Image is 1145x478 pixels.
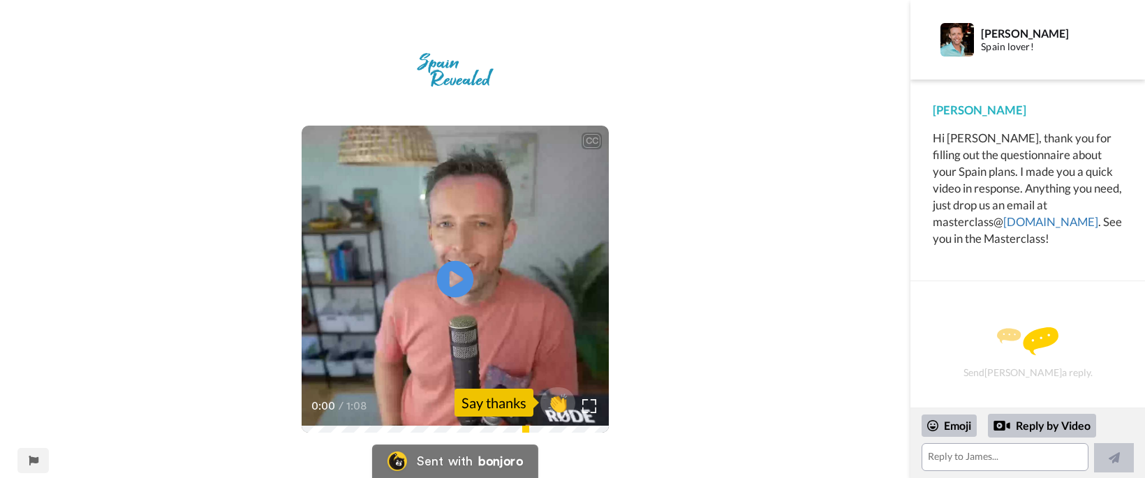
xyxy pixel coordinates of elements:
[997,327,1058,355] img: message.svg
[372,445,538,478] a: Bonjoro LogoSent withbonjoro
[311,398,336,414] span: 0:00
[933,102,1123,119] div: [PERSON_NAME]
[929,306,1126,401] div: Send [PERSON_NAME] a reply.
[993,417,1010,434] div: Reply by Video
[933,130,1123,247] div: Hi [PERSON_NAME], thank you for filling out the questionnaire about your Spain plans. I made you ...
[339,398,343,414] span: /
[988,414,1096,438] div: Reply by Video
[346,398,371,414] span: 1:08
[387,451,407,471] img: Bonjoro Logo
[540,391,575,414] span: 👏
[981,27,1122,40] div: [PERSON_NAME]
[582,399,596,413] img: Full screen
[417,455,473,468] div: Sent with
[406,42,505,98] img: 06906c8b-eeae-4fc1-9b3e-93850d61b61a
[478,455,523,468] div: bonjoro
[981,41,1122,53] div: Spain lover!
[1003,214,1098,229] a: [DOMAIN_NAME]
[940,23,974,57] img: Profile Image
[922,414,977,437] div: Emoji
[455,389,533,417] div: Say thanks
[583,134,600,148] div: CC
[540,387,575,419] button: 👏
